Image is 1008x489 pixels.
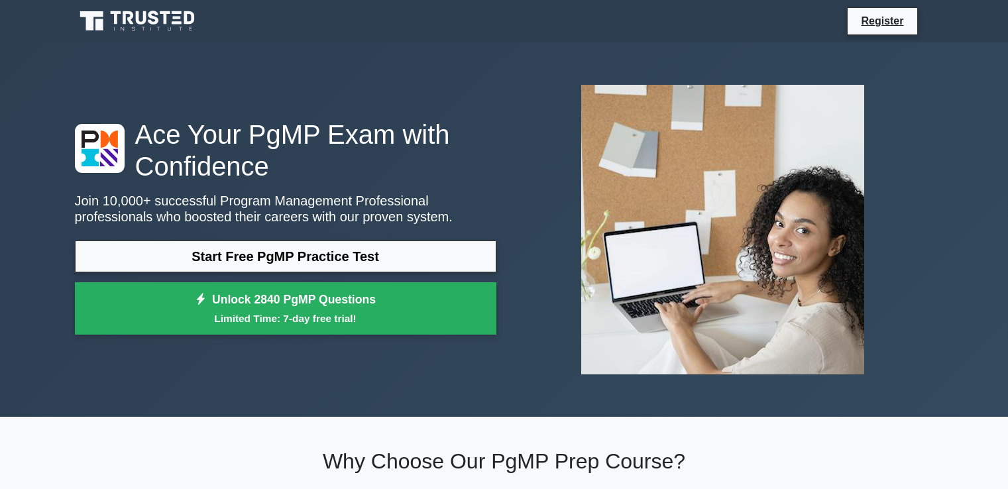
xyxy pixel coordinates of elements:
[75,241,496,272] a: Start Free PgMP Practice Test
[91,311,480,326] small: Limited Time: 7-day free trial!
[75,193,496,225] p: Join 10,000+ successful Program Management Professional professionals who boosted their careers w...
[75,282,496,335] a: Unlock 2840 PgMP QuestionsLimited Time: 7-day free trial!
[75,119,496,182] h1: Ace Your PgMP Exam with Confidence
[853,13,911,29] a: Register
[75,449,934,474] h2: Why Choose Our PgMP Prep Course?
